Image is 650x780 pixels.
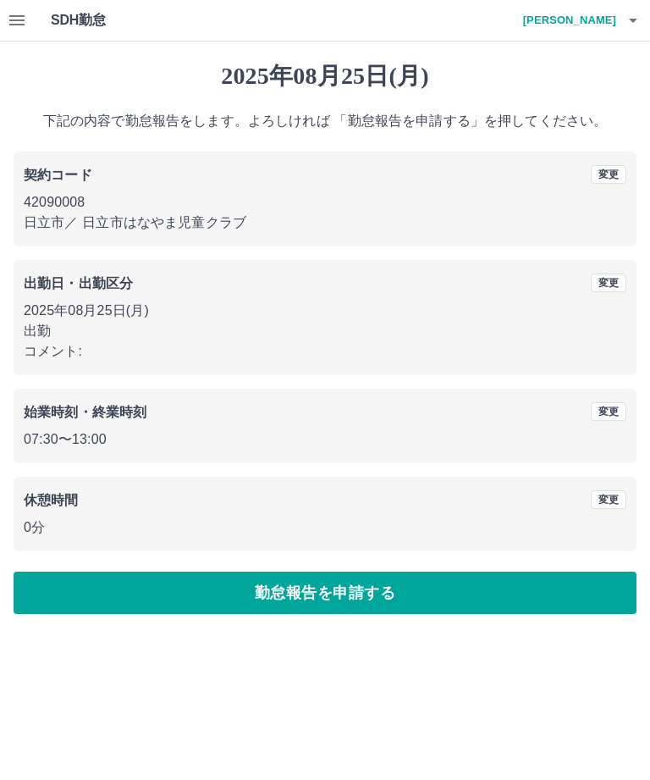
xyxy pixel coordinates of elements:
h1: 2025年08月25日(月) [14,62,636,91]
b: 休憩時間 [24,493,79,507]
b: 出勤日・出勤区分 [24,276,133,290]
button: 変更 [591,402,626,421]
p: 出勤 [24,321,626,341]
p: 2025年08月25日(月) [24,301,626,321]
p: 0分 [24,517,626,538]
button: 変更 [591,274,626,292]
p: コメント: [24,341,626,362]
button: 変更 [591,165,626,184]
b: 契約コード [24,168,92,182]
button: 勤怠報告を申請する [14,572,636,614]
button: 変更 [591,490,626,509]
b: 始業時刻・終業時刻 [24,405,146,419]
p: 日立市 ／ 日立市はなやま児童クラブ [24,213,626,233]
p: 42090008 [24,192,626,213]
p: 下記の内容で勤怠報告をします。よろしければ 「勤怠報告を申請する」を押してください。 [14,111,636,131]
p: 07:30 〜 13:00 [24,429,626,450]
